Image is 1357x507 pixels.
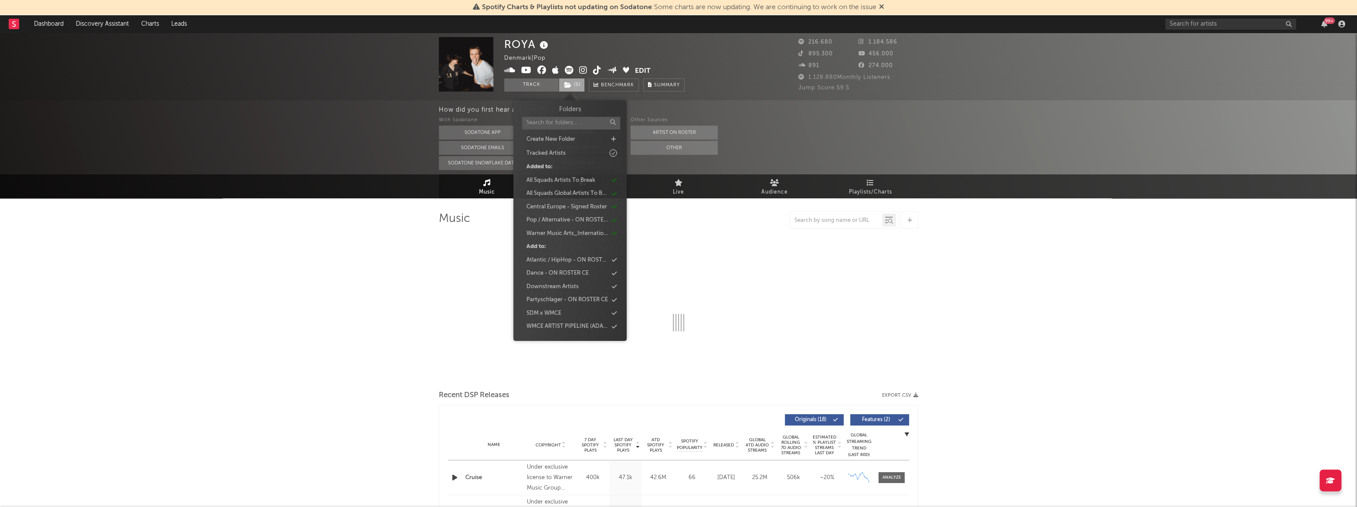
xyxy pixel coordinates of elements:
span: Global Rolling 7D Audio Streams [779,435,803,456]
button: Sodatone Emails [439,141,526,155]
span: 216.680 [798,39,832,45]
button: Originals(18) [785,414,844,425]
span: 456.000 [858,51,893,57]
div: Denmark | Pop [504,53,556,64]
span: ( 5 ) [559,78,585,92]
a: Cruise [465,473,522,482]
div: 400k [579,473,607,482]
button: Sodatone App [439,126,526,140]
span: : Some charts are now updating. We are continuing to work on the issue [482,4,876,11]
button: Other [631,141,718,155]
span: Originals ( 18 ) [790,417,831,422]
a: Charts [135,15,165,33]
span: Features ( 2 ) [856,417,896,422]
span: 891 [798,63,819,68]
div: With Sodatone [439,115,526,126]
div: Warner Music Arts_Domestic [526,336,603,344]
div: All Squads Global Artists To Break [526,189,608,198]
span: Dismiss [879,4,884,11]
span: Audience [761,187,788,197]
span: Live [673,187,684,197]
div: Other Sources [631,115,718,126]
span: Spotify Popularity [677,438,702,451]
div: [DATE] [712,473,741,482]
div: SDM x WMCE [526,309,561,318]
a: Live [631,174,726,198]
button: Export CSV [882,393,918,398]
span: Last Day Spotify Plays [611,437,634,453]
button: 99+ [1321,20,1327,27]
span: 274.000 [858,63,893,68]
div: Pop / Alternative - ON ROSTER CE [526,216,608,225]
div: 25.2M [745,473,774,482]
a: Benchmark [589,78,639,92]
button: Track [504,78,559,92]
span: Benchmark [601,80,634,91]
div: How did you first hear about ROYA ? [439,105,1357,115]
button: Summary [643,78,685,92]
a: Dashboard [28,15,70,33]
span: 7 Day Spotify Plays [579,437,602,453]
input: Search by song name or URL [790,217,882,224]
span: Jump Score: 59.5 [798,85,849,91]
div: Name [465,442,522,448]
div: Warner Music Arts_International [526,229,608,238]
button: (5) [559,78,584,92]
div: Create New Folder [526,135,575,144]
div: Dance - ON ROSTER CE [526,269,589,278]
a: Audience [726,174,822,198]
div: ~ 20 % [812,473,841,482]
div: Global Streaming Trend (Last 60D) [846,432,872,458]
button: Artist on Roster [631,126,718,140]
span: Spotify Charts & Playlists not updating on Sodatone [482,4,652,11]
span: Music [479,187,495,197]
div: Downstream Artists [526,282,579,291]
div: All Squads Artists To Break [526,176,595,185]
div: 506k [779,473,808,482]
div: 99 + [1324,17,1335,24]
span: Summary [654,83,680,88]
span: Global ATD Audio Streams [745,437,769,453]
div: Add to: [526,242,546,251]
span: Copyright [535,442,560,448]
div: Added to: [526,163,553,171]
a: Playlists/Charts [822,174,918,198]
div: 42.6M [644,473,672,482]
div: Central Europe - Signed Roster [526,203,607,211]
span: Playlists/Charts [849,187,892,197]
div: WMCE ARTIST PIPELINE (ADA + A&R) [526,322,608,331]
div: Partyschlager - ON ROSTER CE [526,296,608,304]
div: Under exclusive license to Warner Music Group [GEOGRAPHIC_DATA], © 2024 Tigerspring [527,462,574,493]
button: Sodatone Snowflake Data [439,156,526,170]
div: Atlantic / HipHop - ON ROSTER CE [526,256,608,265]
h3: Folders [559,105,581,115]
div: 66 [677,473,707,482]
input: Search for folders... [522,117,620,129]
span: Estimated % Playlist Streams Last Day [812,435,836,456]
button: Edit [635,66,651,77]
a: Discovery Assistant [70,15,135,33]
span: Recent DSP Releases [439,390,509,401]
div: ROYA [504,37,550,51]
a: Leads [165,15,193,33]
span: 1.184.586 [858,39,897,45]
span: 895.300 [798,51,833,57]
button: Features(2) [850,414,909,425]
div: Tracked Artists [526,149,566,158]
span: Released [713,442,734,448]
a: Music [439,174,535,198]
div: 47.1k [611,473,640,482]
span: 1.128.880 Monthly Listeners [798,75,890,80]
span: ATD Spotify Plays [644,437,667,453]
input: Search for artists [1165,19,1296,30]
